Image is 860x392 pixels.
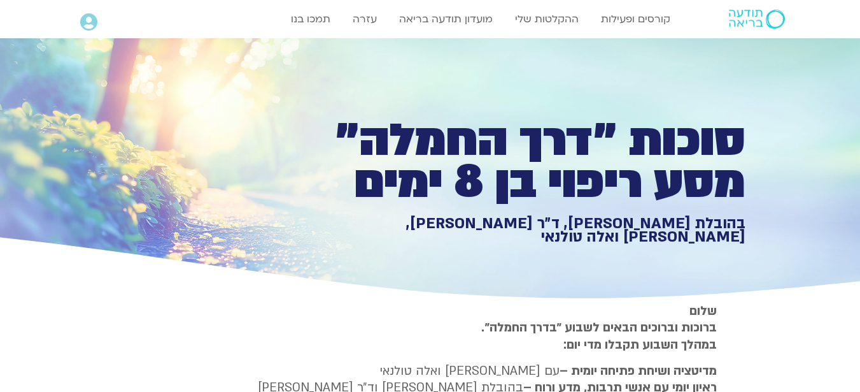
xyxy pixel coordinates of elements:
strong: שלום [689,303,717,319]
a: קורסים ופעילות [595,7,677,31]
a: עזרה [346,7,383,31]
img: תודעה בריאה [729,10,785,29]
a: ההקלטות שלי [509,7,585,31]
a: מועדון תודעה בריאה [393,7,499,31]
h1: בהובלת [PERSON_NAME], ד״ר [PERSON_NAME], [PERSON_NAME] ואלה טולנאי [304,217,745,244]
strong: מדיטציה ושיחת פתיחה יומית – [560,363,717,379]
h1: סוכות ״דרך החמלה״ מסע ריפוי בן 8 ימים [304,120,745,203]
a: תמכו בנו [285,7,337,31]
strong: ברוכות וברוכים הבאים לשבוע ״בדרך החמלה״. במהלך השבוע תקבלו מדי יום: [481,319,717,352]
